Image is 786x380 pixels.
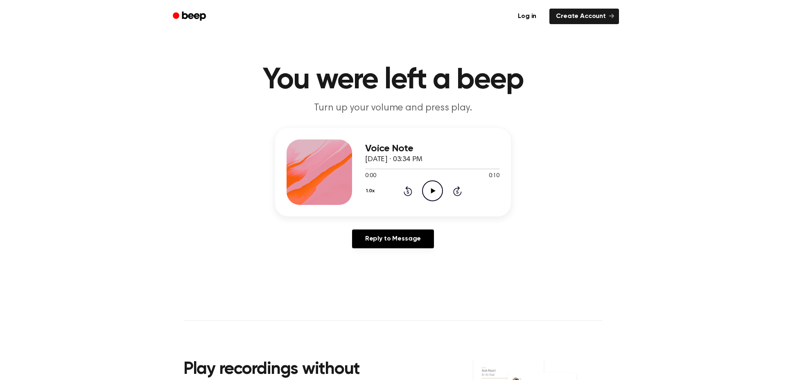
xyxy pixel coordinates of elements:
button: 1.0x [365,184,377,198]
a: Beep [167,9,213,25]
a: Reply to Message [352,229,434,248]
span: 0:00 [365,172,376,180]
h1: You were left a beep [183,65,603,95]
h3: Voice Note [365,143,499,154]
a: Create Account [549,9,619,24]
a: Log in [510,7,544,26]
span: 0:10 [489,172,499,180]
p: Turn up your volume and press play. [236,101,550,115]
span: [DATE] · 03:34 PM [365,156,422,163]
